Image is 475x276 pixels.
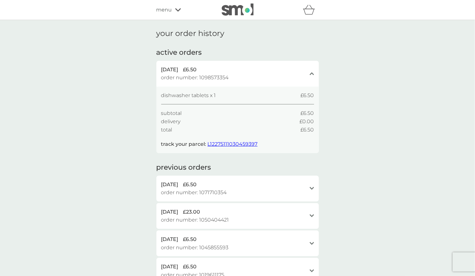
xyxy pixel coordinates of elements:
span: order number: 1098573354 [161,74,229,82]
span: £6.50 [183,235,197,244]
span: menu [156,6,172,14]
span: delivery [161,117,181,126]
h2: previous orders [156,163,211,173]
span: dishwasher tablets x 1 [161,91,216,100]
span: £6.50 [301,109,314,117]
h2: active orders [156,48,202,58]
span: £6.50 [301,91,314,100]
span: [DATE] [161,180,178,189]
span: order number: 1071710354 [161,188,227,197]
img: smol [222,4,254,16]
p: track your parcel: [161,140,258,148]
span: [DATE] [161,66,178,74]
div: basket [303,4,319,16]
span: £6.50 [183,66,197,74]
span: order number: 1045855593 [161,244,229,252]
span: subtotal [161,109,182,117]
span: £6.50 [183,180,197,189]
span: £6.50 [183,263,197,271]
span: order number: 1050404421 [161,216,229,224]
span: [DATE] [161,263,178,271]
span: £0.00 [300,117,314,126]
span: total [161,126,172,134]
span: [DATE] [161,208,178,216]
span: [DATE] [161,235,178,244]
a: L12275111030459397 [208,141,258,147]
h1: your order history [156,29,225,38]
span: £23.00 [183,208,200,216]
span: £6.50 [301,126,314,134]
